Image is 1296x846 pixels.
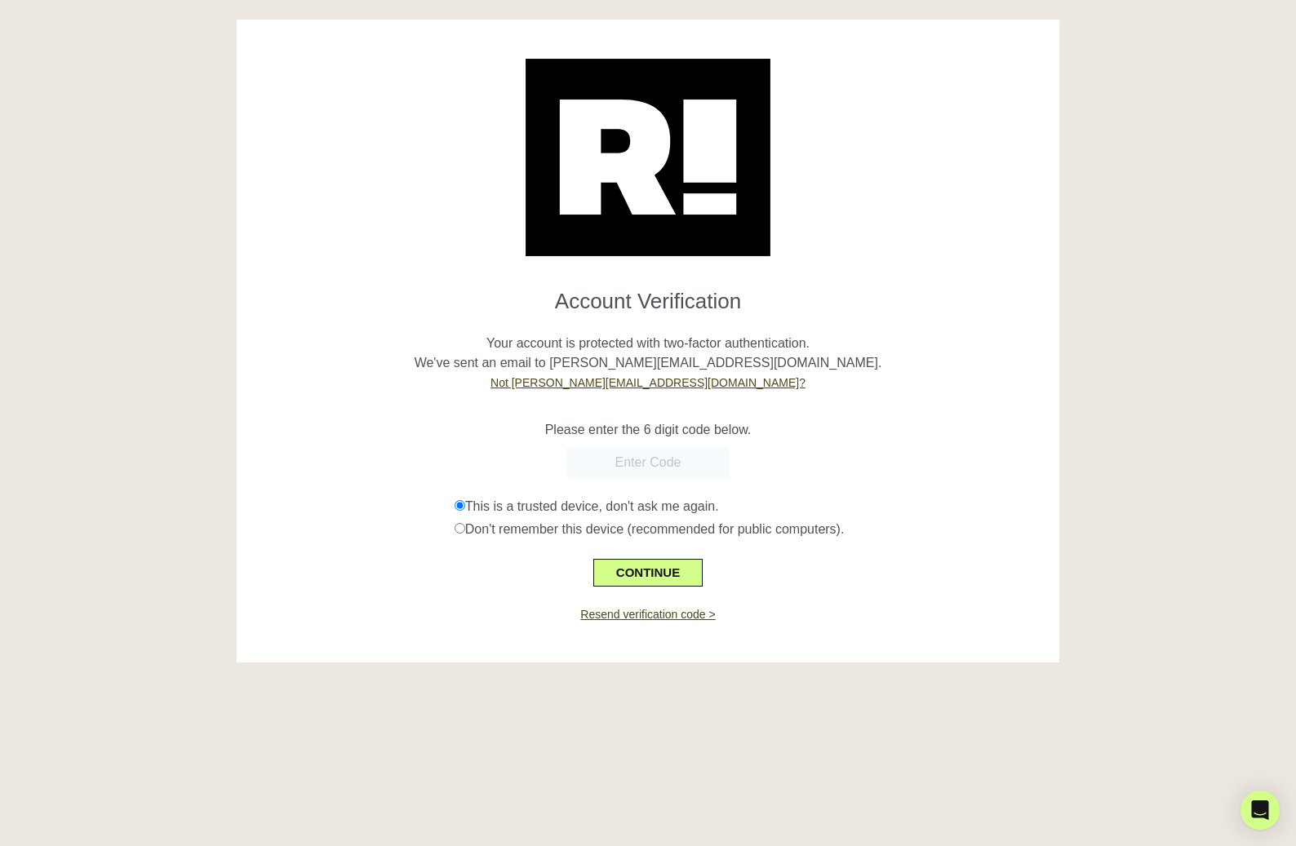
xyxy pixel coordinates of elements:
[526,59,770,256] img: Retention.com
[249,420,1048,440] p: Please enter the 6 digit code below.
[566,448,730,477] input: Enter Code
[593,559,703,587] button: CONTINUE
[455,497,1047,516] div: This is a trusted device, don't ask me again.
[249,276,1048,314] h1: Account Verification
[249,314,1048,392] p: Your account is protected with two-factor authentication. We've sent an email to [PERSON_NAME][EM...
[455,520,1047,539] div: Don't remember this device (recommended for public computers).
[580,608,715,621] a: Resend verification code >
[490,376,806,389] a: Not [PERSON_NAME][EMAIL_ADDRESS][DOMAIN_NAME]?
[1241,791,1280,830] div: Open Intercom Messenger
